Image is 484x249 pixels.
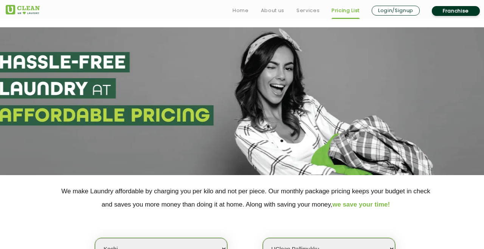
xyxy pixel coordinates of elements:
a: Home [233,6,249,15]
span: we save your time! [332,201,390,208]
a: Login/Signup [372,6,420,16]
a: Pricing List [332,6,360,15]
a: About us [261,6,284,15]
img: UClean Laundry and Dry Cleaning [6,5,40,14]
a: Franchise [432,6,480,16]
a: Services [296,6,320,15]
